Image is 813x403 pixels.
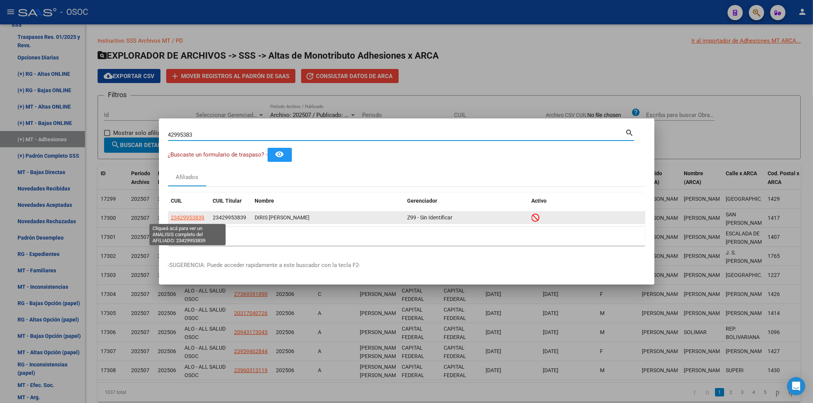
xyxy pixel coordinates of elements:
[168,193,210,209] datatable-header-cell: CUIL
[275,150,284,159] mat-icon: remove_red_eye
[210,193,252,209] datatable-header-cell: CUIL Titular
[252,193,404,209] datatable-header-cell: Nombre
[213,214,247,221] span: 23429953839
[787,377,805,395] div: Open Intercom Messenger
[171,214,205,221] span: 23429953839
[529,193,645,209] datatable-header-cell: Activo
[171,198,183,204] span: CUIL
[407,198,438,204] span: Gerenciador
[213,198,242,204] span: CUIL Titular
[407,214,453,221] span: Z99 - Sin Identificar
[168,151,268,158] span: ¿Buscaste un formulario de traspaso? -
[404,193,529,209] datatable-header-cell: Gerenciador
[176,173,198,182] div: Afiliados
[532,198,547,204] span: Activo
[168,261,645,270] p: -SUGERENCIA: Puede acceder rapidamente a este buscador con la tecla F2-
[255,213,401,222] div: DIRIS [PERSON_NAME]
[168,227,645,246] div: 1 total
[255,198,274,204] span: Nombre
[625,128,634,137] mat-icon: search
